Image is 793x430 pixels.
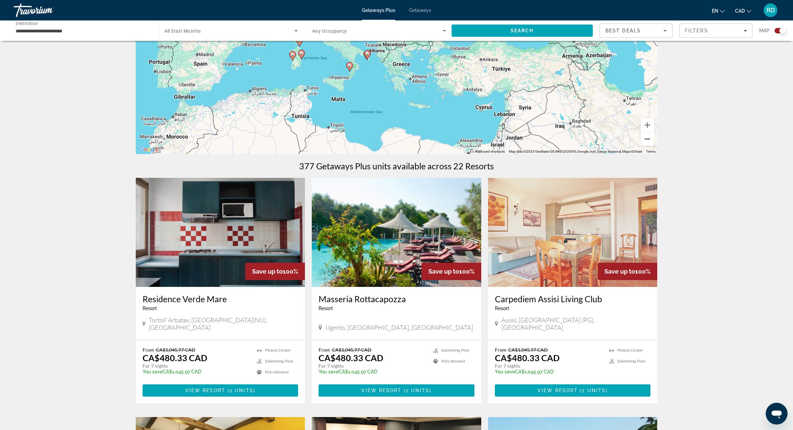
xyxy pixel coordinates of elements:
a: Travorium [14,1,82,19]
button: View Resort(7 units) [495,384,651,397]
span: 2 units [230,388,253,393]
button: View Resort(2 units) [319,384,474,397]
span: Resort [495,306,509,311]
span: CAD [735,8,745,14]
div: 100% [245,263,305,280]
button: Zoom out [641,132,654,146]
span: ( ) [225,388,255,393]
span: Pets Allowed [441,359,465,364]
button: Filters [679,24,752,38]
span: Swimming Pool [441,348,469,353]
p: For 7 nights [143,363,250,369]
span: Save up to [252,268,283,275]
span: Ugento, [GEOGRAPHIC_DATA], [GEOGRAPHIC_DATA] [325,324,473,331]
h1: 377 Getaways Plus units available across 22 Resorts [299,161,494,171]
p: For 7 nights [495,363,603,369]
p: CA$1,045.97 CAD [495,369,603,374]
span: Resort [319,306,333,311]
span: Any Occupancy [312,28,347,34]
button: Change language [712,6,725,16]
a: Masseria Rottacapozza [319,294,474,304]
span: RD [766,7,775,14]
span: From [319,347,330,353]
button: Zoom in [641,118,654,132]
span: Resort [143,306,157,311]
span: From [143,347,154,353]
div: 100% [422,263,481,280]
span: View Resort [538,388,578,393]
span: CA$1,045.97 CAD [508,347,548,353]
mat-select: Sort by [605,27,667,35]
span: Fitness Center [265,348,291,353]
span: Best Deals [605,28,641,33]
img: Google [137,145,160,154]
span: Pets Allowed [265,370,289,374]
span: ( ) [402,388,432,393]
span: Assisi, [GEOGRAPHIC_DATA] (PG), [GEOGRAPHIC_DATA] [501,316,650,331]
button: View Resort(2 units) [143,384,298,397]
a: Getaways Plus [362,7,395,13]
a: Residence Verde Mare [143,294,298,304]
span: All Start Months [164,28,201,34]
p: CA$480.33 CAD [143,353,207,363]
span: CA$1,045.97 CAD [332,347,371,353]
p: CA$480.33 CAD [319,353,383,363]
img: Carpediem Assisi Living Club [488,178,658,287]
div: 100% [598,263,657,280]
img: Masseria Rottacapozza [312,178,481,287]
span: Swimming Pool [265,359,293,364]
p: CA$1,045.97 CAD [319,369,426,374]
span: You save [495,369,515,374]
a: Open this area in Google Maps (opens a new window) [137,145,160,154]
p: CA$480.33 CAD [495,353,560,363]
span: You save [319,369,339,374]
span: Save up to [604,268,635,275]
button: Change currency [735,6,751,16]
span: ( ) [578,388,608,393]
span: CA$1,045.97 CAD [156,347,195,353]
span: 7 units [582,388,606,393]
span: en [712,8,718,14]
img: Residence Verde Mare [136,178,305,287]
span: Fitness Center [617,348,643,353]
span: From [495,347,506,353]
input: Select destination [16,27,150,35]
span: Destination [16,21,38,26]
span: View Resort [185,388,225,393]
a: Getaways [409,7,431,13]
span: Map data ©2025 GeoBasis-DE/BKG (©2009), Google, Inst. Geogr. Nacional, Mapa GISrael [509,150,642,153]
a: Terms (opens in new tab) [646,150,656,153]
span: Map [759,26,769,35]
span: Swimming Pool [617,359,645,364]
span: Save up to [428,268,459,275]
button: Search [452,25,593,37]
p: For 7 nights [319,363,426,369]
span: Tortoli' Arbatax, [GEOGRAPHIC_DATA](NU), [GEOGRAPHIC_DATA] [149,316,298,331]
p: CA$1,045.97 CAD [143,369,250,374]
iframe: Button to launch messaging window [766,403,788,425]
button: Keyboard shortcuts [475,149,505,154]
span: View Resort [361,388,401,393]
span: 2 units [406,388,430,393]
span: Search [511,28,534,33]
span: Filters [685,28,708,33]
span: You save [143,369,163,374]
button: User Menu [762,3,779,17]
a: Carpediem Assisi Living Club [495,294,651,304]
